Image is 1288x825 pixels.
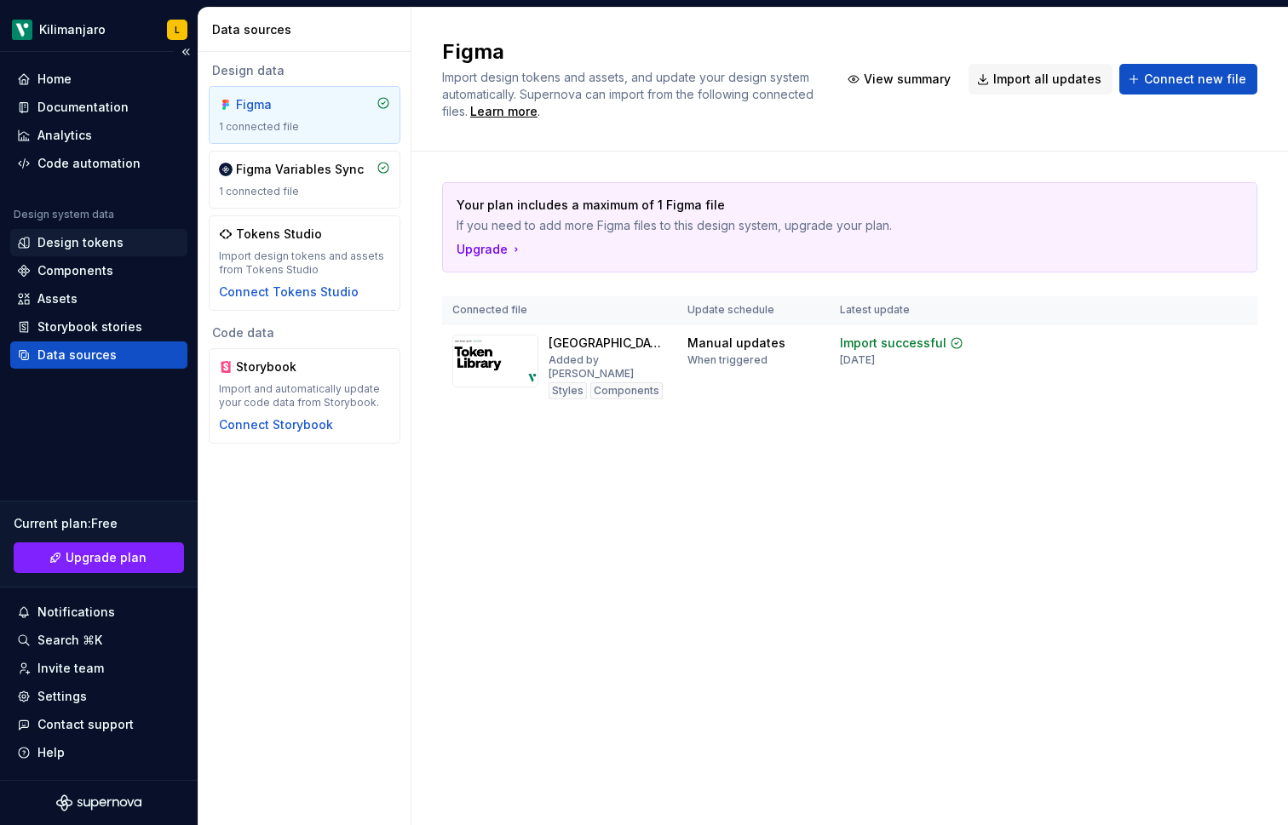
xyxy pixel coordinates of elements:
a: Components [10,257,187,284]
div: Code automation [37,155,141,172]
a: Code automation [10,150,187,177]
h2: Figma [442,38,819,66]
div: Settings [37,688,87,705]
a: Assets [10,285,187,312]
button: Search ⌘K [10,627,187,654]
div: Documentation [37,99,129,116]
a: Storybook stories [10,313,187,341]
div: Import successful [840,335,946,352]
span: View summary [864,71,951,88]
span: Upgrade plan [66,549,147,566]
a: Invite team [10,655,187,682]
th: Update schedule [677,296,830,324]
a: Data sources [10,341,187,369]
span: . [468,106,540,118]
div: Design data [209,62,400,79]
button: Collapse sidebar [174,40,198,64]
button: Connect new file [1119,64,1257,95]
div: Contact support [37,716,134,733]
a: Documentation [10,94,187,121]
div: [GEOGRAPHIC_DATA] [549,335,667,352]
div: Tokens Studio [236,226,322,243]
span: Connect new file [1144,71,1246,88]
div: Help [37,744,65,761]
div: 1 connected file [219,185,390,198]
a: Tokens StudioImport design tokens and assets from Tokens StudioConnect Tokens Studio [209,215,400,311]
div: When triggered [687,353,768,367]
a: Home [10,66,187,93]
button: Connect Tokens Studio [219,284,359,301]
div: Manual updates [687,335,785,352]
button: View summary [839,64,962,95]
a: Analytics [10,122,187,149]
button: Contact support [10,711,187,738]
div: Data sources [212,21,404,38]
a: Design tokens [10,229,187,256]
div: Storybook [236,358,318,375]
button: Connect Storybook [219,416,333,433]
div: Figma Variables Sync [236,161,364,178]
div: Design tokens [37,234,124,251]
a: Figma Variables Sync1 connected file [209,151,400,209]
div: Components [590,382,663,399]
div: Components [37,262,113,279]
div: Design system data [14,208,114,221]
a: Figma1 connected file [209,86,400,144]
button: Help [10,739,187,766]
div: Analytics [37,127,92,144]
span: Import all updates [993,71,1101,88]
span: Import design tokens and assets, and update your design system automatically. Supernova can impor... [442,70,817,118]
a: Settings [10,683,187,710]
div: Code data [209,324,400,341]
div: Assets [37,290,78,307]
button: Notifications [10,599,187,626]
p: Your plan includes a maximum of 1 Figma file [457,197,1124,214]
div: Data sources [37,347,117,364]
svg: Supernova Logo [56,794,141,811]
div: L [175,23,180,37]
button: Upgrade [457,241,523,258]
th: Latest update [830,296,995,324]
img: 3238a243-8f7a-4136-b873-689304c3f2e4.png [12,20,32,40]
button: KilimanjaroL [3,11,194,48]
div: Added by [PERSON_NAME] [549,353,667,381]
th: Connected file [442,296,677,324]
div: Current plan : Free [14,515,184,532]
p: If you need to add more Figma files to this design system, upgrade your plan. [457,217,1124,234]
div: Notifications [37,604,115,621]
div: Figma [236,96,318,113]
div: [DATE] [840,353,875,367]
div: Home [37,71,72,88]
div: 1 connected file [219,120,390,134]
div: Import design tokens and assets from Tokens Studio [219,249,390,277]
a: Learn more [470,103,538,120]
div: Storybook stories [37,318,142,335]
a: StorybookImport and automatically update your code data from Storybook.Connect Storybook [209,348,400,444]
button: Import all updates [969,64,1113,95]
div: Search ⌘K [37,632,102,649]
div: Styles [549,382,587,399]
button: Upgrade plan [14,542,184,573]
div: Kilimanjaro [39,21,106,38]
div: Import and automatically update your code data from Storybook. [219,382,390,410]
div: Invite team [37,660,104,677]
